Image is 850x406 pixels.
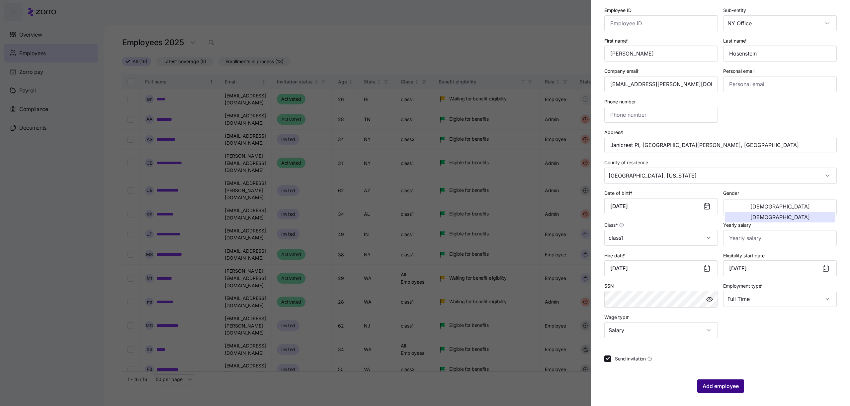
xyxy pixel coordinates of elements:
[750,214,810,220] span: [DEMOGRAPHIC_DATA]
[723,230,837,246] input: Yearly salary
[604,68,640,75] label: Company email
[723,76,837,92] input: Personal email
[604,230,718,246] input: Class
[604,222,618,228] span: Class *
[723,291,837,307] input: Select employment type
[604,282,614,290] label: SSN
[615,355,646,362] span: Send invitation
[723,260,837,276] button: [DATE]
[604,7,632,14] label: Employee ID
[604,46,718,62] input: First name
[604,98,636,105] label: Phone number
[723,282,764,290] label: Employment type
[604,137,837,153] input: Address
[604,190,634,197] label: Date of birth
[604,168,837,184] input: Select county of residence
[703,382,739,390] span: Add employee
[604,198,718,214] input: MM/DD/YYYY
[604,159,648,166] label: County of residence
[723,46,837,62] input: Last name
[604,37,629,45] label: First name
[604,322,718,338] input: Select wage type
[723,7,746,14] label: Sub-entity
[604,260,718,276] input: MM/DD/YYYY
[750,204,810,209] span: [DEMOGRAPHIC_DATA]
[604,15,718,31] input: Employee ID
[604,129,625,136] label: Address
[723,15,837,31] input: Select a sub-entity
[697,379,744,393] button: Add employee
[723,252,765,259] label: Eligibility start date
[723,68,754,75] label: Personal email
[723,221,751,229] label: Yearly salary
[604,314,631,321] label: Wage type
[604,107,718,123] input: Phone number
[723,190,739,197] label: Gender
[723,37,748,45] label: Last name
[604,252,627,259] label: Hire date
[604,76,718,92] input: Company email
